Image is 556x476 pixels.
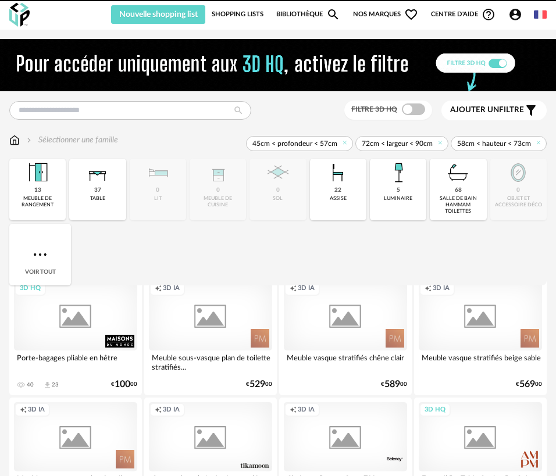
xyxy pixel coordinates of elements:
img: OXP [9,3,30,27]
span: Heart Outline icon [404,8,418,22]
img: Luminaire.png [384,159,412,187]
div: table [90,195,105,202]
div: 13 [34,187,41,194]
span: Magnify icon [326,8,340,22]
div: assise [330,195,347,202]
span: Nouvelle shopping list [119,10,198,19]
div: Voir tout [9,224,71,285]
span: 72cm < largeur < 90cm [362,139,433,148]
div: 37 [94,187,101,194]
div: 68 [455,187,462,194]
img: svg+xml;base64,PHN2ZyB3aWR0aD0iMTYiIGhlaWdodD0iMTciIHZpZXdCb3g9IjAgMCAxNiAxNyIgZmlsbD0ibm9uZSIgeG... [9,134,20,146]
img: Table.png [84,159,112,187]
span: Help Circle Outline icon [482,8,496,22]
span: Ajouter un [450,106,499,114]
span: 58cm < hauteur < 73cm [457,139,531,148]
img: fr [534,8,547,21]
div: 5 [397,187,400,194]
div: 22 [334,187,341,194]
span: Centre d'aideHelp Circle Outline icon [431,8,496,22]
a: BibliothèqueMagnify icon [276,5,340,24]
img: Assise.png [324,159,352,187]
div: luminaire [384,195,412,202]
img: Salle%20de%20bain.png [444,159,472,187]
img: Meuble%20de%20rangement.png [24,159,52,187]
img: more.7b13dc1.svg [31,245,49,264]
span: Filtre 3D HQ [351,106,397,113]
div: Sélectionner une famille [24,134,118,146]
div: salle de bain hammam toilettes [433,195,483,215]
button: Nouvelle shopping list [111,5,205,24]
button: Ajouter unfiltre Filter icon [441,101,547,120]
span: Filter icon [524,103,538,117]
a: Shopping Lists [212,5,263,24]
span: Account Circle icon [508,8,528,22]
img: svg+xml;base64,PHN2ZyB3aWR0aD0iMTYiIGhlaWdodD0iMTYiIHZpZXdCb3g9IjAgMCAxNiAxNiIgZmlsbD0ibm9uZSIgeG... [24,134,34,146]
span: 45cm < profondeur < 57cm [252,139,337,148]
span: Account Circle icon [508,8,522,22]
span: filtre [450,105,524,115]
div: meuble de rangement [13,195,62,209]
span: Nos marques [353,5,418,24]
